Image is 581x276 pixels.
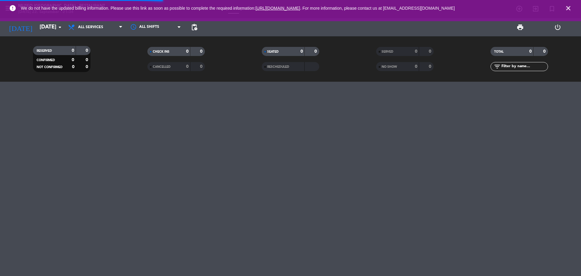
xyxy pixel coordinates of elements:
[415,64,417,69] strong: 0
[21,6,455,11] span: We do not have the updated billing information. Please use this link as soon as possible to compl...
[300,6,455,11] a: . For more information, please contact us at [EMAIL_ADDRESS][DOMAIN_NAME]
[37,59,55,62] span: CONFIRMED
[72,48,74,53] strong: 0
[191,24,198,31] span: pending_actions
[37,49,52,52] span: RESERVED
[529,49,532,54] strong: 0
[543,49,547,54] strong: 0
[153,65,171,68] span: CANCELLED
[78,25,103,29] span: All services
[494,63,501,70] i: filter_list
[382,50,393,53] span: SERVED
[255,6,300,11] a: [URL][DOMAIN_NAME]
[186,64,189,69] strong: 0
[429,49,432,54] strong: 0
[494,50,504,53] span: TOTAL
[200,49,204,54] strong: 0
[5,21,37,34] i: [DATE]
[86,65,89,69] strong: 0
[554,24,561,31] i: power_settings_new
[267,65,289,68] span: RESCHEDULED
[501,63,548,70] input: Filter by name...
[9,5,16,12] i: error
[415,49,417,54] strong: 0
[153,50,169,53] span: CHECK INS
[56,24,64,31] i: arrow_drop_down
[72,65,74,69] strong: 0
[565,5,572,12] i: close
[382,65,397,68] span: NO SHOW
[429,64,432,69] strong: 0
[86,48,89,53] strong: 0
[300,49,303,54] strong: 0
[314,49,318,54] strong: 0
[539,18,576,36] div: LOG OUT
[200,64,204,69] strong: 0
[186,49,189,54] strong: 0
[267,50,279,53] span: SEATED
[517,24,524,31] span: print
[37,66,63,69] span: NOT CONFIRMED
[72,58,74,62] strong: 0
[86,58,89,62] strong: 0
